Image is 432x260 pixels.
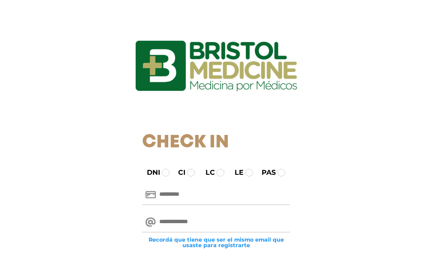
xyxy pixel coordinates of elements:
img: logo_ingresarbristol.jpg [101,10,332,122]
small: Recordá que tiene que ser el mismo email que usaste para registrarte [142,237,290,248]
label: LE [227,167,244,178]
label: LC [198,167,215,178]
label: CI [170,167,185,178]
h1: Check In [142,132,290,153]
label: DNI [139,167,160,178]
label: PAS [254,167,276,178]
